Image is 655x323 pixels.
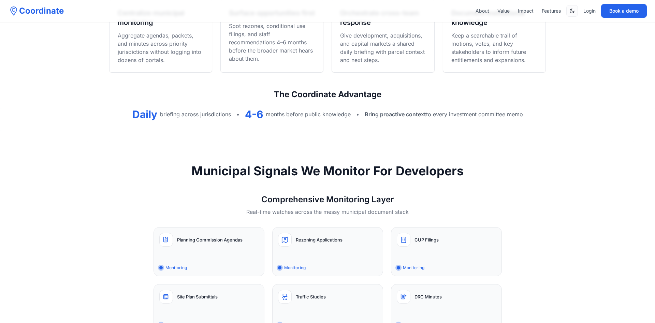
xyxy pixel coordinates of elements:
span: 4-6 [245,108,263,120]
span: Traffic Studies [296,294,326,299]
span: Monitoring [403,265,425,270]
span: Daily [132,108,157,120]
a: Coordinate [8,5,64,16]
a: Features [542,8,561,14]
p: Spot rezones, conditional use filings, and staff recommendations 4–6 months before the broader ma... [229,22,315,63]
div: to every investment committee memo [365,110,523,118]
img: Coordinate [8,5,19,16]
span: months before public knowledge [266,110,351,118]
span: Monitoring [284,265,306,270]
a: Login [583,8,596,14]
span: CUP Filings [414,237,439,243]
p: Give development, acquisitions, and capital markets a shared daily briefing with parcel context a... [340,31,426,64]
span: Coordinate [19,5,64,16]
div: • [236,110,239,118]
span: Site Plan Submittals [177,294,218,299]
p: Keep a searchable trail of motions, votes, and key stakeholders to inform future entitlements and... [451,31,537,64]
div: • [356,110,359,118]
span: Planning Commission Agendas [177,237,243,243]
span: Rezoning Applications [296,237,343,243]
button: Book a demo [601,4,647,18]
h3: The Coordinate Advantage [109,89,546,100]
p: Real-time watches across the messy municipal document stack [109,208,546,216]
span: DRC Minutes [414,294,442,299]
p: Aggregate agendas, packets, and minutes across priority jurisdictions without logging into dozens... [118,31,204,64]
a: Impact [518,8,534,14]
a: About [476,8,489,14]
h2: Municipal Signals We Monitor For Developers [109,164,546,178]
h3: Comprehensive Monitoring Layer [109,194,546,205]
span: Bring proactive context [365,111,426,118]
button: Switch to dark mode [566,5,578,17]
a: Value [497,8,510,14]
span: Monitoring [165,265,187,270]
span: briefing across jurisdictions [160,110,231,118]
